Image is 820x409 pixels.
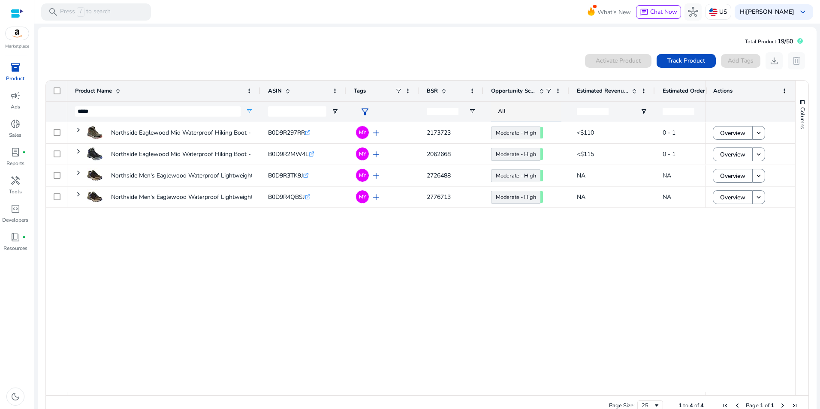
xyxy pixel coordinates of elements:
[684,3,702,21] button: hub
[87,125,102,140] img: 41kh8UACgIL._AC_US40_.jpg
[577,171,585,180] span: NA
[10,147,21,157] span: lab_profile
[10,204,21,214] span: code_blocks
[720,167,745,185] span: Overview
[746,8,794,16] b: [PERSON_NAME]
[540,148,543,160] span: 62.93
[10,62,21,72] span: inventory_2
[60,7,111,17] p: Press to search
[427,87,438,95] span: BSR
[427,171,451,180] span: 2726488
[720,124,745,142] span: Overview
[540,127,543,138] span: 62.93
[9,131,21,139] p: Sales
[640,108,647,115] button: Open Filter Menu
[427,150,451,158] span: 2062668
[11,103,20,111] p: Ads
[111,124,307,141] p: Northside Eaglewood Mid Waterproof Hiking Boot - Men's Lightweight,...
[755,150,763,158] mat-icon: keyboard_arrow_down
[469,108,476,115] button: Open Filter Menu
[360,107,370,117] span: filter_alt
[491,87,536,95] span: Opportunity Score
[663,171,671,180] span: NA
[10,175,21,186] span: handyman
[87,189,102,204] img: 41kvz-XcoQL._AC_US40_.jpg
[577,193,585,201] span: NA
[779,402,786,409] div: Next Page
[577,150,594,158] span: <$115
[719,4,727,19] p: US
[75,87,112,95] span: Product Name
[766,52,783,69] button: download
[246,108,253,115] button: Open Filter Menu
[722,402,729,409] div: First Page
[22,235,26,239] span: fiber_manual_record
[577,129,594,137] span: <$110
[268,129,305,137] span: B0D9R297RR
[640,8,648,17] span: chat
[778,37,793,45] span: 19/50
[577,87,628,95] span: Estimated Revenue/Day
[87,168,102,183] img: 41kvz-XcoQL._AC_US40_.jpg
[636,5,681,19] button: chatChat Now
[87,146,102,162] img: 41blVWMsLXL._AC_US40_.jpg
[6,75,24,82] p: Product
[713,126,753,140] button: Overview
[268,87,282,95] span: ASIN
[720,146,745,163] span: Overview
[427,129,451,137] span: 2173723
[354,87,366,95] span: Tags
[769,56,779,66] span: download
[371,128,381,138] span: add
[791,402,798,409] div: Last Page
[720,189,745,206] span: Overview
[3,244,27,252] p: Resources
[111,167,291,184] p: Northside Men's Eaglewood Waterproof Lightweight Hiking Shoe...
[371,149,381,159] span: add
[713,147,753,161] button: Overview
[371,192,381,202] span: add
[540,191,543,203] span: 66.19
[75,106,241,117] input: Product Name Filter Input
[427,193,451,201] span: 2776713
[268,106,326,117] input: ASIN Filter Input
[755,193,763,201] mat-icon: keyboard_arrow_down
[540,170,543,181] span: 66.19
[663,129,675,137] span: 0 - 1
[799,107,806,129] span: Columns
[10,391,21,402] span: dark_mode
[713,190,753,204] button: Overview
[798,7,808,17] span: keyboard_arrow_down
[755,172,763,180] mat-icon: keyboard_arrow_down
[491,191,540,204] a: Moderate - High
[657,54,716,68] button: Track Product
[332,108,338,115] button: Open Filter Menu
[22,150,26,154] span: fiber_manual_record
[650,8,677,16] span: Chat Now
[663,193,671,201] span: NA
[5,43,29,50] p: Marketplace
[498,107,506,115] span: All
[597,5,631,20] span: What's New
[359,130,366,135] span: MY
[740,9,794,15] p: Hi
[10,90,21,101] span: campaign
[359,151,366,156] span: MY
[491,169,540,182] a: Moderate - High
[268,193,305,201] span: B0D9R4QBSJ
[111,145,307,163] p: Northside Eaglewood Mid Waterproof Hiking Boot - Men's Lightweight,...
[491,148,540,161] a: Moderate - High
[9,188,22,195] p: Tools
[6,27,29,40] img: amazon.svg
[371,171,381,181] span: add
[359,173,366,178] span: MY
[111,188,291,206] p: Northside Men's Eaglewood Waterproof Lightweight Hiking Shoe...
[77,7,84,17] span: /
[667,56,705,65] span: Track Product
[734,402,741,409] div: Previous Page
[6,159,24,167] p: Reports
[268,150,309,158] span: B0D9R2MW4L
[745,38,778,45] span: Total Product:
[663,87,714,95] span: Estimated Orders/Day
[713,87,733,95] span: Actions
